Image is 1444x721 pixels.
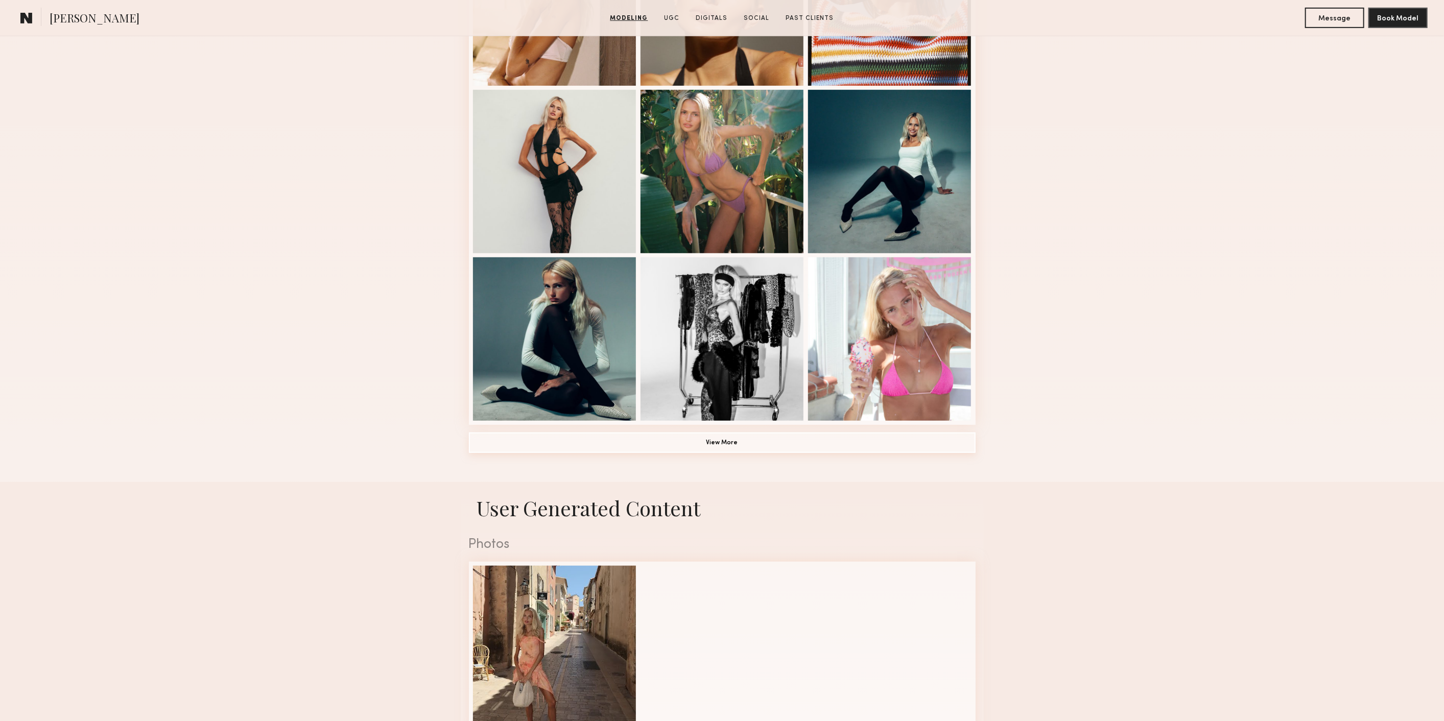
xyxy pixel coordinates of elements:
h1: User Generated Content [461,494,984,521]
a: Modeling [606,14,652,23]
a: Past Clients [782,14,838,23]
a: UGC [660,14,684,23]
button: View More [469,432,976,453]
a: Social [740,14,774,23]
button: Book Model [1368,8,1428,28]
button: Message [1305,8,1364,28]
div: Photos [469,538,976,551]
a: Book Model [1368,13,1428,22]
span: [PERSON_NAME] [50,10,139,28]
a: Digitals [692,14,732,23]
